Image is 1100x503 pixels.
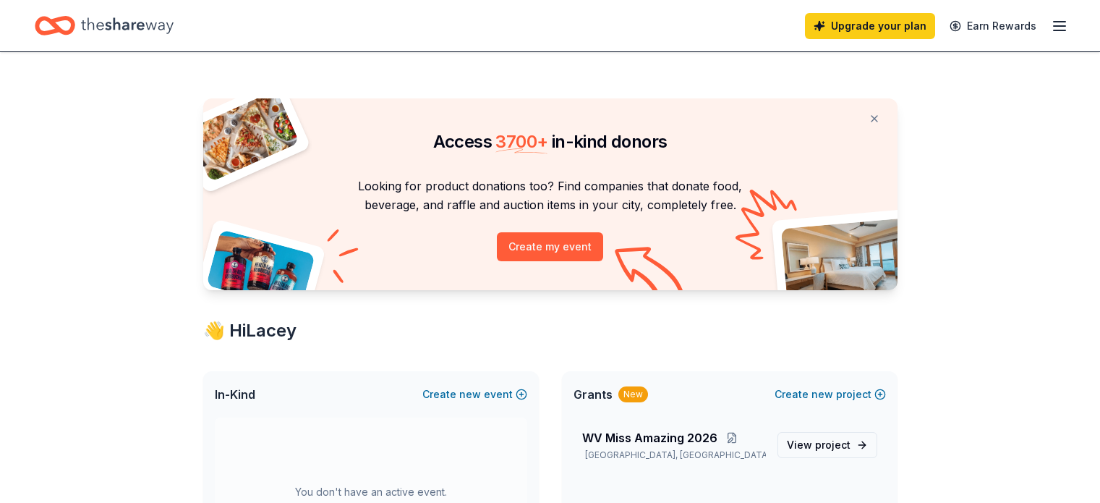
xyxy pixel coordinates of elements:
p: Looking for product donations too? Find companies that donate food, beverage, and raffle and auct... [221,177,880,215]
div: New [618,386,648,402]
button: Createnewevent [422,386,527,403]
span: View [787,436,850,454]
a: Upgrade your plan [805,13,935,39]
button: Createnewproject [775,386,886,403]
span: new [811,386,833,403]
img: Pizza [187,90,299,182]
button: Create my event [497,232,603,261]
span: 3700 + [495,131,547,152]
img: Curvy arrow [615,247,687,301]
span: Grants [574,386,613,403]
p: [GEOGRAPHIC_DATA], [GEOGRAPHIC_DATA] [582,449,766,461]
span: In-Kind [215,386,255,403]
a: Earn Rewards [941,13,1045,39]
span: project [815,439,850,451]
span: Access in-kind donors [433,131,668,152]
a: Home [35,9,174,43]
span: WV Miss Amazing 2026 [582,429,717,447]
div: 👋 Hi Lacey [203,319,898,342]
span: new [459,386,481,403]
a: View project [777,432,877,458]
